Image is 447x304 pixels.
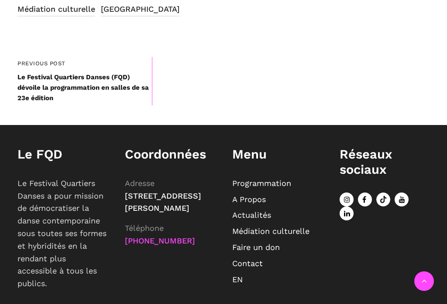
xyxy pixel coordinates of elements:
span: Adresse [125,179,155,188]
h1: Réseaux sociaux [340,147,430,177]
a: Faire un don [232,243,280,252]
a: Médiation culturelle [232,226,309,236]
a: Contact [232,259,263,268]
h1: Le FQD [17,147,107,162]
a: EN [232,275,243,284]
h1: Coordonnées [125,147,215,162]
span: [STREET_ADDRESS][PERSON_NAME] [125,191,201,213]
span: Previous Post [17,59,152,68]
a: Programmation [232,179,291,188]
p: Le Festival Quartiers Danses a pour mission de démocratiser la danse contemporaine sous toutes se... [17,177,107,290]
a: A Propos [232,195,266,204]
span: Téléphone [125,223,164,233]
a: Le Festival Quartiers Danses (FQD) dévoile la programmation en salles de sa 23e édition [17,73,149,102]
a: [GEOGRAPHIC_DATA] [101,3,180,17]
h1: Menu [232,147,322,162]
a: Médiation culturelle [17,3,95,17]
a: [PHONE_NUMBER] [125,236,195,245]
a: Actualités [232,210,271,220]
